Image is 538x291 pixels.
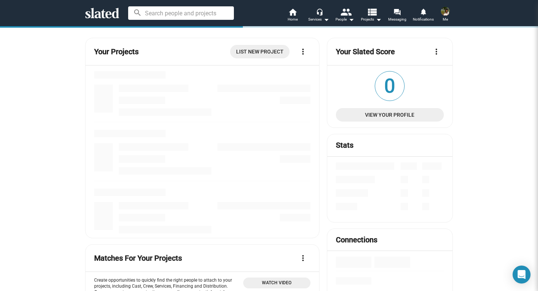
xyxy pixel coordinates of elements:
a: View Your Profile [336,108,444,122]
a: Messaging [384,7,410,24]
button: Open 'Opportunities Intro Video' dialog [243,278,310,288]
mat-card-title: Stats [336,140,353,150]
mat-icon: forum [393,8,401,15]
mat-card-title: Your Projects [94,47,139,57]
span: Projects [361,15,381,24]
span: View Your Profile [342,108,438,122]
span: Me [443,15,448,24]
mat-icon: home [288,7,297,16]
a: Notifications [410,7,436,24]
div: Services [308,15,329,24]
span: List New Project [236,45,284,58]
span: Notifications [413,15,434,24]
a: Home [279,7,306,24]
mat-icon: notifications [420,8,427,15]
button: Projects [358,7,384,24]
mat-icon: headset_mic [316,8,323,15]
mat-icon: arrow_drop_down [322,15,331,24]
img: Esha Bargate [441,7,450,16]
mat-icon: more_vert [299,254,307,263]
mat-icon: people [340,6,351,17]
a: List New Project [230,45,290,58]
mat-icon: more_vert [299,47,307,56]
mat-icon: arrow_drop_down [347,15,356,24]
button: People [332,7,358,24]
mat-icon: arrow_drop_down [374,15,383,24]
button: Esha BargateMe [436,5,454,25]
div: Open Intercom Messenger [513,266,531,284]
input: Search people and projects [128,6,234,20]
mat-icon: view_list [367,6,377,17]
span: Home [288,15,298,24]
span: 0 [375,71,404,101]
mat-card-title: Your Slated Score [336,47,395,57]
span: Messaging [388,15,406,24]
span: Watch Video [248,279,306,287]
div: People [336,15,354,24]
mat-icon: more_vert [432,47,441,56]
mat-card-title: Connections [336,235,377,245]
button: Services [306,7,332,24]
mat-card-title: Matches For Your Projects [94,253,182,263]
